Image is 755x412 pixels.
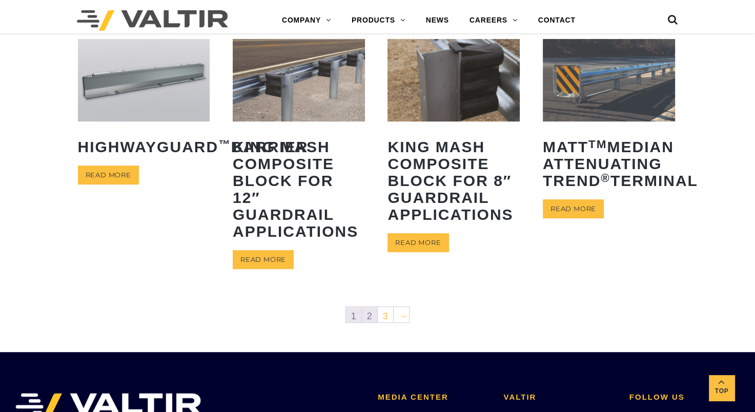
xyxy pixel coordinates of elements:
[362,307,377,322] a: 2
[543,131,675,197] h2: MATT Median Attenuating TREND Terminal
[378,307,393,322] a: 3
[78,166,139,184] a: Read more about “HighwayGuard™ Barrier”
[528,10,586,31] a: CONTACT
[233,250,294,269] a: Read more about “King MASH Composite Block for 12" Guardrail Applications”
[709,375,734,401] a: Top
[218,138,231,151] sup: ™
[416,10,459,31] a: NEWS
[78,306,678,326] nav: Product Pagination
[78,131,210,163] h2: HighwayGuard Barrier
[78,39,210,163] a: HighwayGuard™Barrier
[341,10,416,31] a: PRODUCTS
[709,385,734,397] span: Top
[387,233,448,252] a: Read more about “King MASH Composite Block for 8" Guardrail Applications”
[272,10,341,31] a: COMPANY
[233,131,365,248] h2: King MASH Composite Block for 12″ Guardrail Applications
[387,39,520,231] a: King MASH Composite Block for 8″ Guardrail Applications
[459,10,528,31] a: CAREERS
[629,393,740,402] h2: FOLLOW US
[77,10,228,31] img: Valtir
[601,172,610,184] sup: ®
[543,199,604,218] a: Read more about “MATTTM Median Attenuating TREND® Terminal”
[387,131,520,231] h2: King MASH Composite Block for 8″ Guardrail Applications
[378,393,488,402] h2: MEDIA CENTER
[543,39,675,197] a: MATTTMMedian Attenuating TREND®Terminal
[588,138,607,151] sup: TM
[233,39,365,248] a: King MASH Composite Block for 12″ Guardrail Applications
[503,393,614,402] h2: VALTIR
[346,307,361,322] span: 1
[394,307,409,322] a: →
